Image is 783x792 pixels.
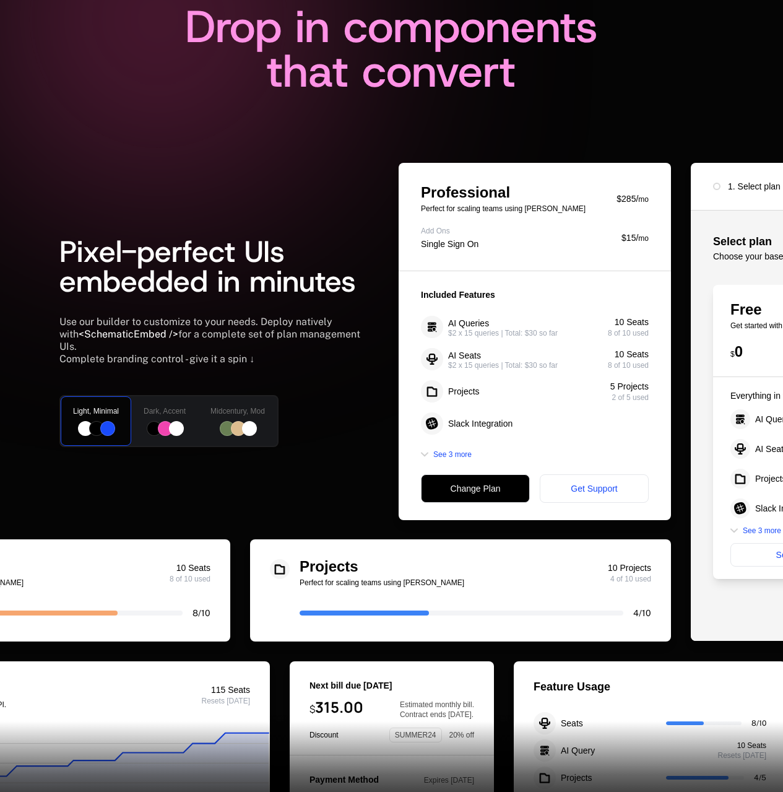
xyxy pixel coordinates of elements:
div: 8 of 10 used [608,360,649,370]
span: 315.00 [315,697,363,717]
div: 8 / 10 [193,609,210,617]
span: $ [309,702,315,716]
div: Change Plan [421,474,530,503]
div: Resets [DATE] [202,696,250,706]
span: mo [638,195,649,204]
div: Use our builder to customize to your needs. Deploy natively with for a complete set of plan manag... [59,316,369,353]
div: Single Sign On [421,240,478,248]
div: 8 of 10 used [608,328,649,338]
span: mo [638,234,649,243]
div: Perfect for scaling teams using [PERSON_NAME] [300,579,608,586]
span: Pixel-perfect UIs embedded in minutes [59,232,356,301]
span: See 3 more [433,450,472,459]
div: 5 Projects [610,380,649,393]
div: $15/ [621,232,649,244]
span: See 3 more [743,526,781,536]
div: 115 Seats [202,684,250,696]
div: Professional [421,185,586,200]
div: $285/ [616,193,649,205]
div: Estimated monthly bill. Contract ends [DATE]. [400,700,474,720]
div: 4 of 10 used [608,574,651,584]
span: Midcentury, Mod [210,406,265,416]
div: 10 Seats [608,348,649,360]
div: $2 x 15 queries | Total: $30 so far [448,329,558,337]
span: Light, Minimal [73,406,119,416]
div: 10 Seats [608,316,649,328]
div: Projects [300,559,608,574]
div: Feature Usage [534,681,766,692]
span: Dark, Accent [144,406,186,416]
div: Next bill due [DATE] [309,681,474,690]
div: Perfect for scaling teams using [PERSON_NAME] [421,205,586,212]
div: Get Support [540,474,649,503]
span: $ [730,350,735,359]
span: 0 [735,343,743,360]
div: 4 / 10 [633,609,651,617]
div: Slack Integration [448,417,513,430]
div: 10 Seats [170,562,210,574]
div: 1. Select plan [728,180,781,193]
div: 2 of 5 used [610,393,649,403]
div: 10 Projects [608,562,651,574]
div: Seats [561,717,583,729]
div: Add Ons [421,227,478,235]
span: <SchematicEmbed /> [79,328,178,340]
div: Projects [448,385,480,398]
div: 8 / 10 [751,720,766,727]
div: Complete branding control - give it a spin ↓ [59,353,279,365]
div: AI Seats [448,349,481,362]
div: $2 x 15 queries | Total: $30 so far [448,362,558,369]
div: AI Queries [448,317,489,329]
div: 8 of 10 used [170,574,210,584]
div: Included Features [421,289,649,301]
